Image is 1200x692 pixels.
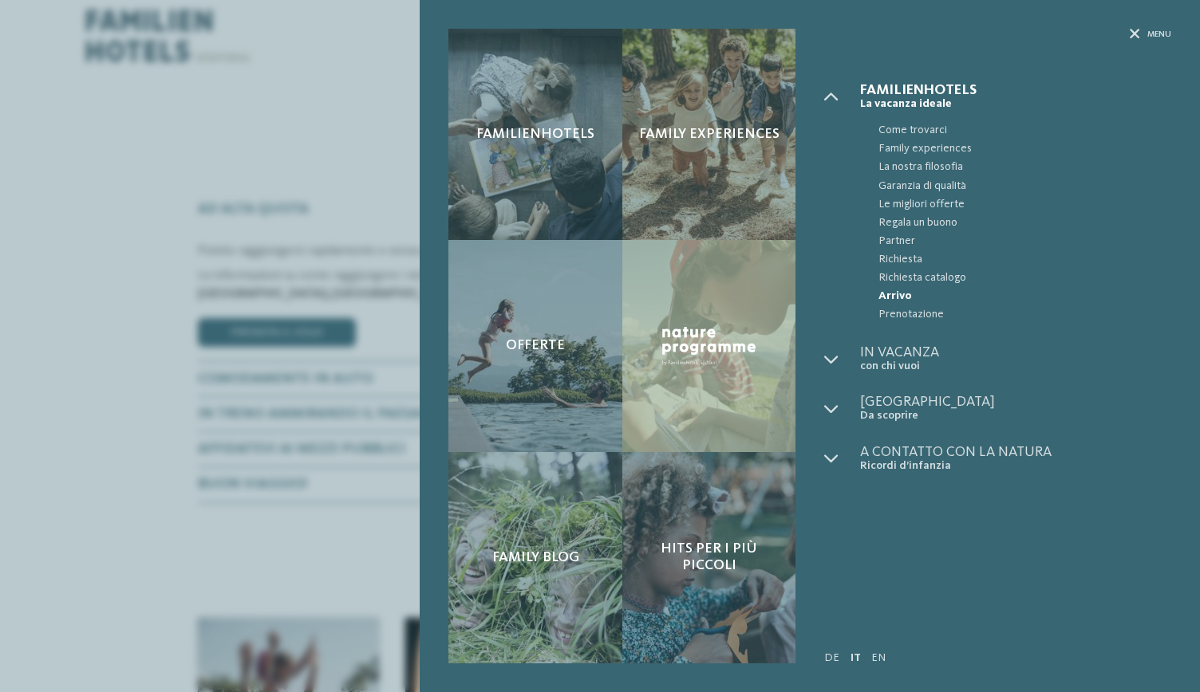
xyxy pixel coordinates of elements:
[871,652,886,663] a: EN
[860,214,1171,232] a: Regala un buono
[860,395,1171,423] a: [GEOGRAPHIC_DATA] Da scoprire
[860,250,1171,269] a: Richiesta
[878,177,1171,195] span: Garanzia di qualità
[860,158,1171,176] a: La nostra filosofia
[448,29,622,240] a: Come raggiungere i Familienhotels Südtirol Familienhotels
[860,97,1171,111] span: La vacanza ideale
[878,269,1171,287] span: Richiesta catalogo
[878,305,1171,324] span: Prenotazione
[851,652,861,663] a: IT
[824,652,839,663] a: DE
[860,83,1171,111] a: Familienhotels La vacanza ideale
[860,345,1171,373] a: In vacanza con chi vuoi
[860,177,1171,195] a: Garanzia di qualità
[448,452,622,663] a: Come raggiungere i Familienhotels Südtirol Family Blog
[878,140,1171,158] span: Family experiences
[622,29,795,240] a: Come raggiungere i Familienhotels Südtirol Family experiences
[1147,29,1171,41] span: Menu
[476,126,594,144] span: Familienhotels
[860,195,1171,214] a: Le migliori offerte
[860,459,1171,473] span: Ricordi d’infanzia
[860,269,1171,287] a: Richiesta catalogo
[878,195,1171,214] span: Le migliori offerte
[658,323,760,369] img: Nature Programme
[622,452,795,663] a: Come raggiungere i Familienhotels Südtirol Hits per i più piccoli
[878,250,1171,269] span: Richiesta
[860,445,1171,459] span: A contatto con la natura
[878,232,1171,250] span: Partner
[878,158,1171,176] span: La nostra filosofia
[860,445,1171,473] a: A contatto con la natura Ricordi d’infanzia
[860,121,1171,140] a: Come trovarci
[860,140,1171,158] a: Family experiences
[506,337,565,355] span: Offerte
[860,345,1171,360] span: In vacanza
[860,232,1171,250] a: Partner
[860,83,1171,97] span: Familienhotels
[860,409,1171,423] span: Da scoprire
[878,214,1171,232] span: Regala un buono
[860,395,1171,409] span: [GEOGRAPHIC_DATA]
[878,121,1171,140] span: Come trovarci
[622,240,795,451] a: Come raggiungere i Familienhotels Südtirol Nature Programme
[448,240,622,451] a: Come raggiungere i Familienhotels Südtirol Offerte
[860,287,1171,305] a: Arrivo
[639,126,780,144] span: Family experiences
[860,360,1171,373] span: con chi vuoi
[492,549,579,567] span: Family Blog
[878,287,1171,305] span: Arrivo
[860,305,1171,324] a: Prenotazione
[637,541,781,575] span: Hits per i più piccoli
